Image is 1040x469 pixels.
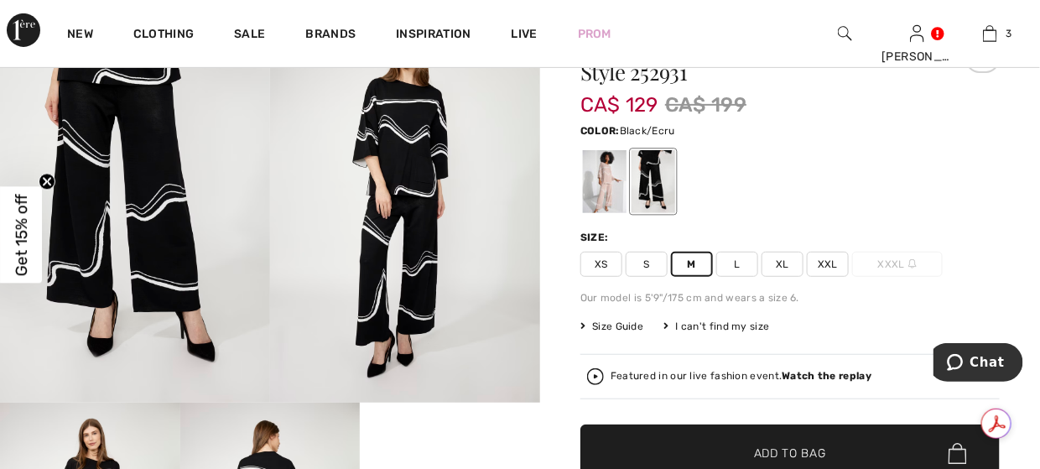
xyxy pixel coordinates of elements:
[580,230,612,245] div: Size:
[754,445,826,462] span: Add to Bag
[933,343,1023,385] iframe: Opens a widget where you can chat to one of our agents
[580,252,622,277] span: XS
[7,13,40,47] img: 1ère Avenue
[910,23,924,44] img: My Info
[807,252,849,277] span: XXL
[663,319,769,334] div: I can't find my size
[578,25,611,43] a: Prom
[611,371,871,382] div: Featured in our live fashion event.
[580,319,643,334] span: Size Guide
[910,25,924,41] a: Sign In
[908,259,917,268] img: ring-m.svg
[852,252,943,277] span: XXXL
[716,252,758,277] span: L
[671,252,713,277] span: M
[580,290,1000,305] div: Our model is 5'9"/175 cm and wears a size 6.
[583,150,627,213] div: Dune/ecru
[39,173,55,190] button: Close teaser
[983,23,997,44] img: My Bag
[587,368,604,385] img: Watch the replay
[954,23,1026,44] a: 3
[949,443,967,465] img: Bag.svg
[580,76,658,117] span: CA$ 129
[234,27,265,44] a: Sale
[306,27,356,44] a: Brands
[12,194,31,276] span: Get 15% off
[632,150,675,213] div: Black/Ecru
[626,252,668,277] span: S
[762,252,803,277] span: XL
[1006,26,1011,41] span: 3
[67,27,93,44] a: New
[881,48,953,65] div: [PERSON_NAME]
[580,125,620,137] span: Color:
[512,25,538,43] a: Live
[133,27,194,44] a: Clothing
[396,27,471,44] span: Inspiration
[783,370,872,382] strong: Watch the replay
[620,125,675,137] span: Black/Ecru
[838,23,852,44] img: search the website
[665,90,746,120] span: CA$ 199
